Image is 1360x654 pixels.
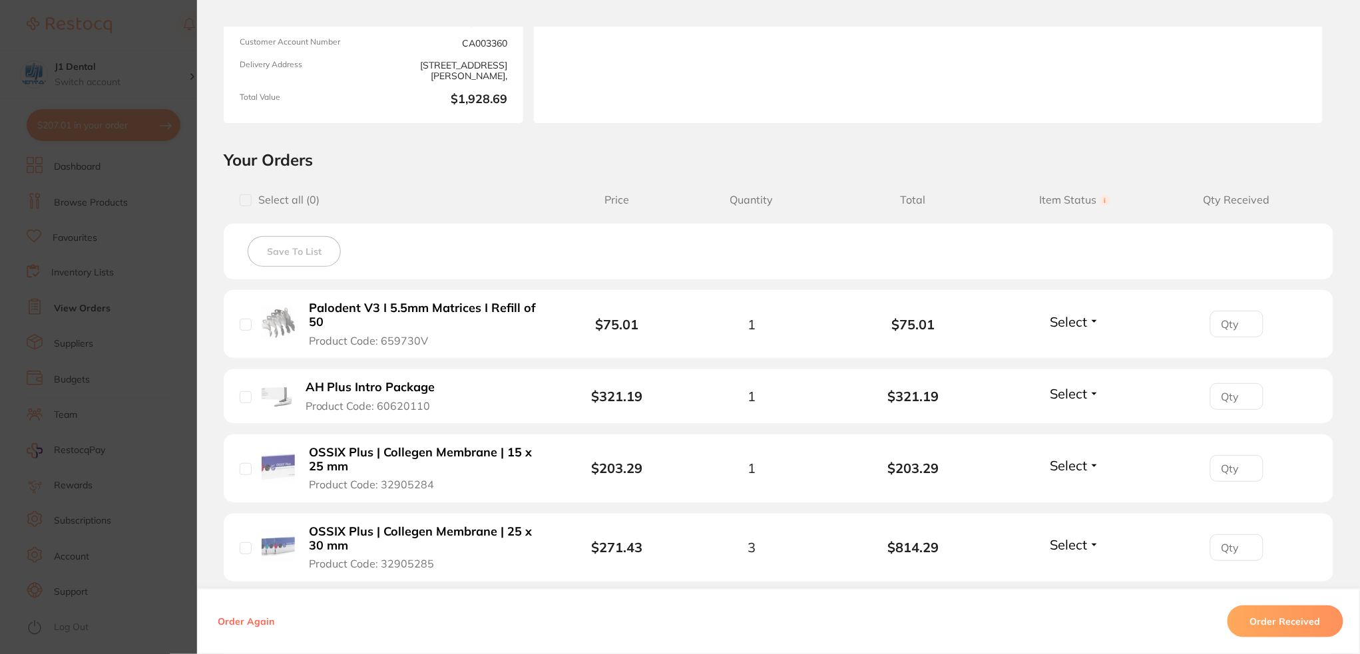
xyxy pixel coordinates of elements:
span: 1 [748,460,756,476]
span: Quantity [671,194,833,206]
span: Select [1050,313,1088,330]
b: Palodent V3 I 5.5mm Matrices I Refill of 50 [309,301,539,329]
button: AH Plus Intro Package Product Code: 60620110 [302,380,452,412]
img: OSSIX Plus | Collegen Membrane | 15 x 25 mm [262,450,295,484]
button: Palodent V3 I 5.5mm Matrices I Refill of 50 Product Code: 659730V [305,301,543,347]
span: Select [1050,536,1088,553]
button: OSSIX Plus | Collegen Membrane | 25 x 30 mm Product Code: 32905285 [305,524,543,571]
input: Qty [1210,534,1263,561]
span: Item Status [994,194,1156,206]
span: Select [1050,385,1088,402]
span: Total [832,194,994,206]
input: Qty [1210,383,1263,410]
span: Qty Received [1156,194,1317,206]
span: CA003360 [379,37,507,49]
b: AH Plus Intro Package [306,381,435,395]
button: Select [1046,385,1104,402]
span: 3 [748,540,756,555]
button: Select [1046,457,1104,474]
span: 1 [748,389,756,404]
span: Product Code: 32905285 [309,558,434,570]
span: Product Code: 659730V [309,335,428,347]
b: $75.01 [595,316,638,333]
a: Dentsply Sirona [435,16,507,27]
b: $271.43 [591,539,642,556]
img: OSSIX Plus | Collegen Membrane | 25 x 30 mm [262,530,295,563]
b: $1,928.69 [379,92,507,107]
span: Delivery Address [240,60,368,82]
button: OSSIX Plus | Collegen Membrane | 15 x 25 mm Product Code: 32905284 [305,445,543,492]
img: AH Plus Intro Package [262,380,292,410]
span: Price [563,194,671,206]
span: Total Value [240,92,368,107]
button: Save To List [248,236,341,267]
img: Palodent V3 I 5.5mm Matrices I Refill of 50 [262,306,295,339]
span: Select [1050,457,1088,474]
button: Select [1046,313,1104,330]
b: $321.19 [832,389,994,404]
button: Select [1046,536,1104,553]
b: $321.19 [591,388,642,405]
input: Qty [1210,311,1263,337]
span: 1 [748,317,756,332]
span: Select all ( 0 ) [252,194,320,206]
button: Order Received [1228,605,1343,637]
span: [STREET_ADDRESS][PERSON_NAME], [379,60,507,82]
button: Order Again [214,615,278,627]
b: $203.29 [591,460,642,476]
input: Qty [1210,455,1263,482]
b: $203.29 [832,460,994,476]
b: $75.01 [832,317,994,332]
b: OSSIX Plus | Collegen Membrane | 25 x 30 mm [309,525,539,552]
h2: Your Orders [224,150,1333,170]
span: Product Code: 32905284 [309,478,434,490]
b: $814.29 [832,540,994,555]
b: OSSIX Plus | Collegen Membrane | 15 x 25 mm [309,446,539,473]
span: Customer Account Number [240,37,368,49]
span: Product Code: 60620110 [306,400,431,412]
